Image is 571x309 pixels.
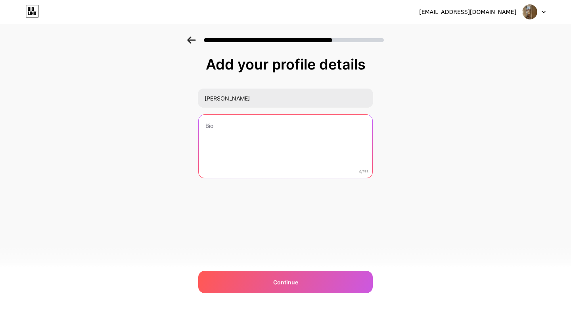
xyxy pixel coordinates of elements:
[522,4,537,19] img: lauradoesgrwms
[202,56,369,72] div: Add your profile details
[359,170,368,175] span: 0/255
[419,8,516,16] div: [EMAIL_ADDRESS][DOMAIN_NAME]
[198,89,373,108] input: Your name
[273,278,298,286] span: Continue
